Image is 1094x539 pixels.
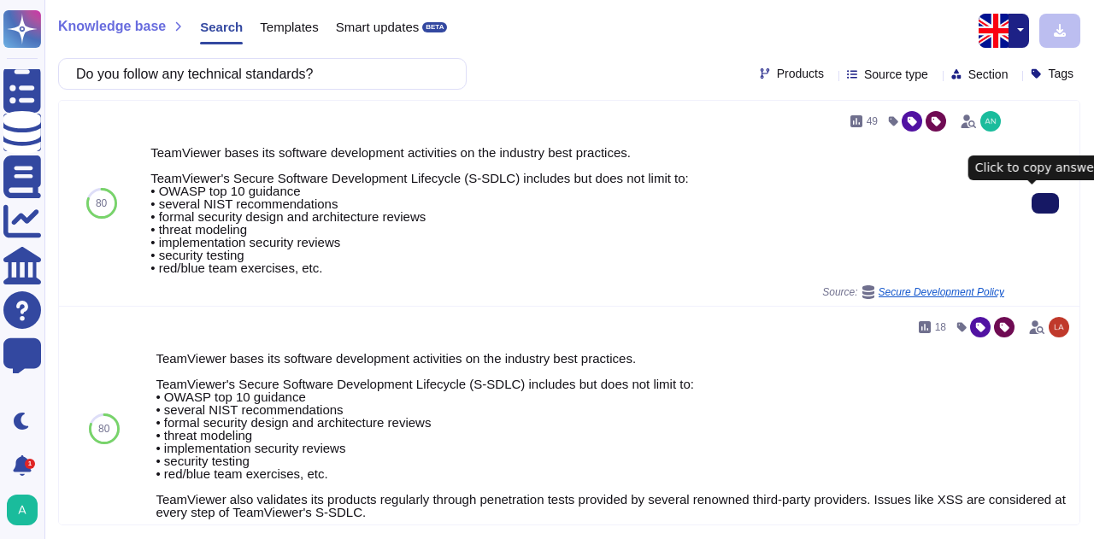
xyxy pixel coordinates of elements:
[968,68,1009,80] span: Section
[867,116,878,126] span: 49
[980,111,1001,132] img: user
[3,491,50,529] button: user
[777,67,824,79] span: Products
[1048,67,1073,79] span: Tags
[58,20,166,33] span: Knowledge base
[1049,317,1069,337] img: user
[7,495,38,525] img: user
[150,146,1004,274] div: TeamViewer bases its software development activities on the industry best practices. TeamViewer's...
[822,285,1004,299] span: Source:
[156,352,1073,518] div: TeamViewer bases its software development activities on the industry best practices. TeamViewer's...
[879,287,1004,297] span: Secure Development Policy
[336,21,420,33] span: Smart updates
[96,198,107,208] span: 80
[935,322,946,332] span: 18
[422,22,447,32] div: BETA
[25,459,35,469] div: 1
[98,424,109,434] span: 80
[68,59,449,89] input: Search a question or template...
[979,14,1013,48] img: en
[260,21,318,33] span: Templates
[864,68,928,80] span: Source type
[200,21,243,33] span: Search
